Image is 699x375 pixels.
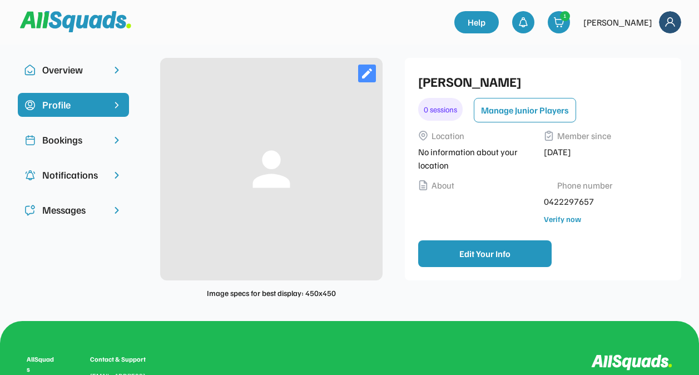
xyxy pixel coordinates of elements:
[418,131,428,141] img: Vector%2011.svg
[518,17,529,28] img: bell-03%20%281%29.svg
[544,145,663,159] div: [DATE]
[24,205,36,216] img: Icon%20copy%205.svg
[544,195,663,208] div: 0422297657
[111,205,122,216] img: chevron-right.svg
[90,354,159,364] div: Contact & Support
[111,65,122,76] img: chevron-right.svg
[659,11,681,33] img: Frame%2018.svg
[24,170,36,181] img: Icon%20copy%204.svg
[418,98,463,121] div: 0 sessions
[42,203,105,218] div: Messages
[24,65,36,76] img: Icon%20copy%2010.svg
[418,180,428,190] img: Vector%2014.svg
[418,145,537,172] div: No information about your location
[20,11,131,32] img: Squad%20Logo.svg
[544,213,581,225] div: Verify now
[561,12,569,20] div: 1
[111,170,122,181] img: chevron-right.svg
[557,129,611,142] div: Member since
[418,240,552,267] button: Edit Your Info
[244,141,299,197] button: person
[42,132,105,147] div: Bookings
[24,135,36,146] img: Icon%20copy%202.svg
[432,129,464,142] div: Location
[418,71,662,91] div: [PERSON_NAME]
[544,131,554,141] img: Vector%2013.svg
[553,17,564,28] img: shopping-cart-01%20%281%29.svg
[432,179,454,192] div: About
[207,287,336,299] div: Image specs for best display: 450x450
[111,135,122,146] img: chevron-right.svg
[42,62,105,77] div: Overview
[474,98,576,122] button: Manage Junior Players
[557,179,613,192] div: Phone number
[24,100,36,111] img: Icon%20copy%2015.svg
[583,16,652,29] div: [PERSON_NAME]
[42,97,105,112] div: Profile
[454,11,499,33] a: Help
[111,100,122,111] img: chevron-right%20copy%203.svg
[27,354,57,374] div: AllSquads
[42,167,105,182] div: Notifications
[591,354,672,371] img: Logo%20inverted.svg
